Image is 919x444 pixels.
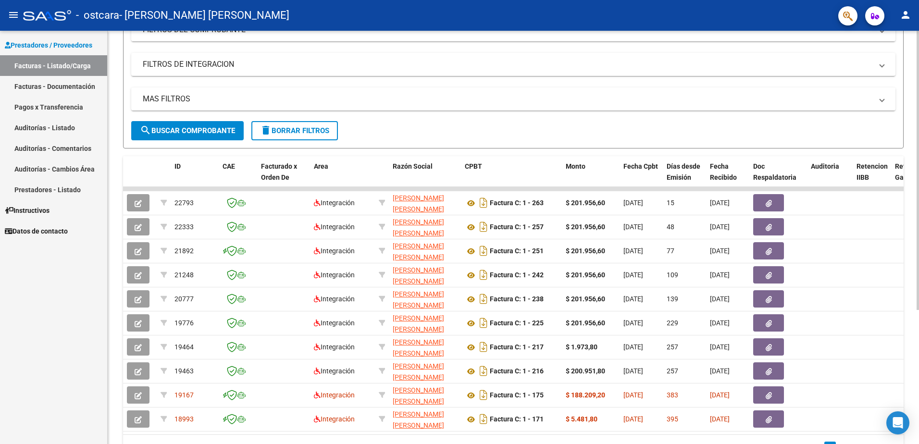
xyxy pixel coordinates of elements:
span: CAE [223,162,235,170]
span: Monto [566,162,585,170]
datatable-header-cell: CPBT [461,156,562,198]
div: 27314591475 [393,337,457,357]
span: CPBT [465,162,482,170]
span: Integración [314,199,355,207]
span: [DATE] [710,319,730,327]
div: 27314591475 [393,385,457,405]
span: [DATE] [623,391,643,399]
span: 395 [667,415,678,423]
div: 27314591475 [393,313,457,333]
span: 109 [667,271,678,279]
span: 19463 [174,367,194,375]
span: [DATE] [623,415,643,423]
mat-panel-title: MAS FILTROS [143,94,872,104]
div: 27314591475 [393,289,457,309]
strong: $ 201.956,60 [566,319,605,327]
span: - [PERSON_NAME] [PERSON_NAME] [119,5,289,26]
span: Días desde Emisión [667,162,700,181]
span: 18993 [174,415,194,423]
span: 21248 [174,271,194,279]
i: Descargar documento [477,363,490,379]
span: [DATE] [623,343,643,351]
span: Integración [314,415,355,423]
span: [DATE] [710,391,730,399]
span: Facturado x Orden De [261,162,297,181]
span: [DATE] [710,343,730,351]
strong: Factura C: 1 - 225 [490,320,544,327]
span: 77 [667,247,674,255]
span: Doc Respaldatoria [753,162,796,181]
mat-panel-title: FILTROS DE INTEGRACION [143,59,872,70]
i: Descargar documento [477,195,490,210]
span: [DATE] [710,247,730,255]
span: [PERSON_NAME] [PERSON_NAME] [393,410,444,429]
mat-icon: delete [260,124,272,136]
span: 20777 [174,295,194,303]
span: [DATE] [710,223,730,231]
datatable-header-cell: Retencion IIBB [853,156,891,198]
span: Fecha Recibido [710,162,737,181]
span: [PERSON_NAME] [PERSON_NAME] [393,290,444,309]
span: Instructivos [5,205,50,216]
span: 139 [667,295,678,303]
datatable-header-cell: Razón Social [389,156,461,198]
strong: $ 201.956,60 [566,199,605,207]
strong: Factura C: 1 - 216 [490,368,544,375]
span: [DATE] [623,271,643,279]
strong: $ 5.481,80 [566,415,597,423]
span: Integración [314,343,355,351]
mat-icon: person [900,9,911,21]
span: 19167 [174,391,194,399]
strong: $ 201.956,60 [566,223,605,231]
span: [DATE] [710,295,730,303]
span: Integración [314,223,355,231]
i: Descargar documento [477,267,490,283]
datatable-header-cell: Monto [562,156,620,198]
strong: $ 188.209,20 [566,391,605,399]
span: Datos de contacto [5,226,68,236]
div: 27314591475 [393,409,457,429]
span: [PERSON_NAME] [PERSON_NAME] [393,386,444,405]
datatable-header-cell: Doc Respaldatoria [749,156,807,198]
span: 257 [667,367,678,375]
span: 48 [667,223,674,231]
span: Buscar Comprobante [140,126,235,135]
span: Borrar Filtros [260,126,329,135]
div: 27314591475 [393,361,457,381]
strong: Factura C: 1 - 263 [490,199,544,207]
i: Descargar documento [477,411,490,427]
span: [DATE] [710,367,730,375]
button: Buscar Comprobante [131,121,244,140]
span: [PERSON_NAME] [PERSON_NAME] [393,362,444,381]
strong: $ 201.956,60 [566,247,605,255]
span: [DATE] [623,199,643,207]
span: 15 [667,199,674,207]
span: [DATE] [623,367,643,375]
strong: Factura C: 1 - 217 [490,344,544,351]
datatable-header-cell: Facturado x Orden De [257,156,310,198]
div: Open Intercom Messenger [886,411,909,434]
datatable-header-cell: Fecha Recibido [706,156,749,198]
span: Integración [314,367,355,375]
span: [PERSON_NAME] [PERSON_NAME] [393,314,444,333]
span: Prestadores / Proveedores [5,40,92,50]
button: Borrar Filtros [251,121,338,140]
span: [DATE] [623,247,643,255]
div: 27314591475 [393,265,457,285]
datatable-header-cell: Días desde Emisión [663,156,706,198]
i: Descargar documento [477,339,490,355]
div: 27314591475 [393,217,457,237]
i: Descargar documento [477,291,490,307]
span: [DATE] [623,223,643,231]
strong: $ 1.973,80 [566,343,597,351]
i: Descargar documento [477,219,490,234]
strong: Factura C: 1 - 238 [490,296,544,303]
mat-icon: search [140,124,151,136]
strong: Factura C: 1 - 242 [490,271,544,279]
mat-expansion-panel-header: MAS FILTROS [131,87,895,111]
span: 22333 [174,223,194,231]
span: Fecha Cpbt [623,162,658,170]
div: 27314591475 [393,193,457,213]
span: [DATE] [623,319,643,327]
span: ID [174,162,181,170]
